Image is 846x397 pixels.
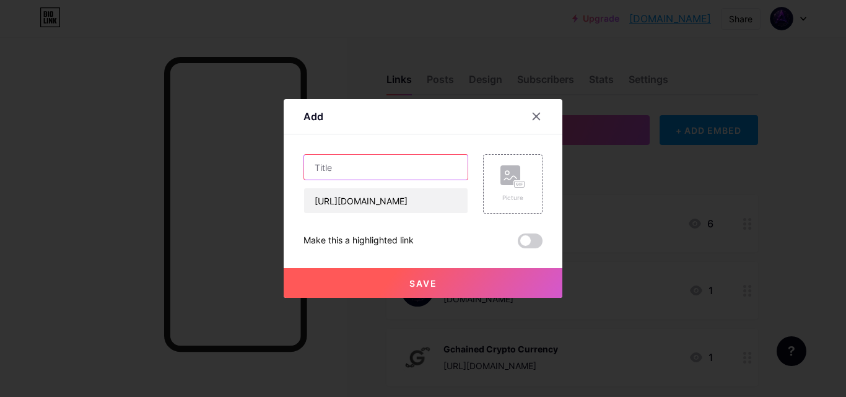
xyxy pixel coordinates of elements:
[303,233,414,248] div: Make this a highlighted link
[304,155,468,180] input: Title
[500,193,525,203] div: Picture
[284,268,562,298] button: Save
[303,109,323,124] div: Add
[409,278,437,289] span: Save
[304,188,468,213] input: URL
